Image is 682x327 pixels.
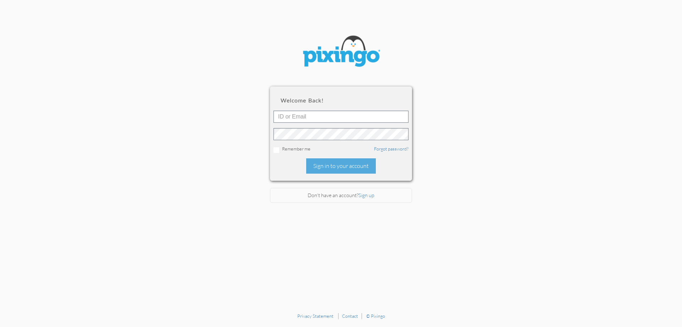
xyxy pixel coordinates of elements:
div: Remember me [274,146,408,153]
a: Forgot password? [374,146,408,152]
img: pixingo logo [298,32,384,72]
h2: Welcome back! [281,97,401,104]
div: Sign in to your account [306,158,376,174]
a: © Pixingo [366,313,385,319]
div: Don't have an account? [270,188,412,203]
input: ID or Email [274,111,408,123]
a: Sign up [358,192,374,198]
a: Contact [342,313,358,319]
a: Privacy Statement [297,313,334,319]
